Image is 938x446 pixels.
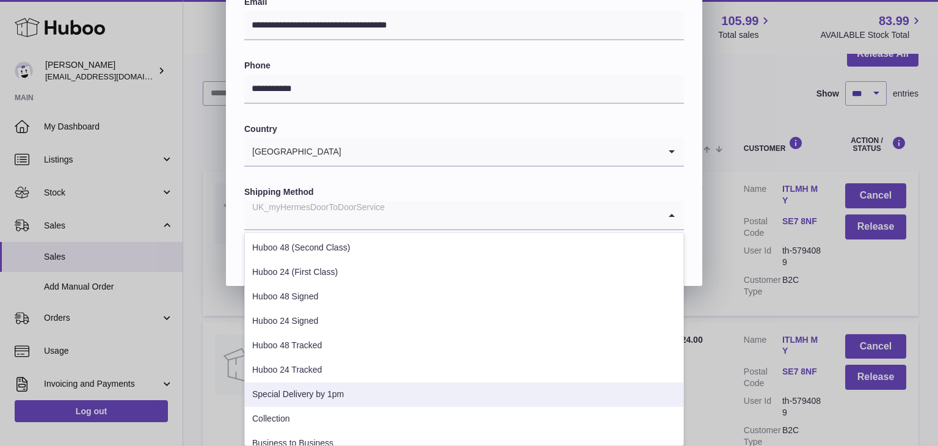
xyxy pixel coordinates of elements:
[244,137,342,166] span: [GEOGRAPHIC_DATA]
[244,137,684,167] div: Search for option
[245,382,683,407] li: Special Delivery by 1pm
[245,358,683,382] li: Huboo 24 Tracked
[244,186,684,198] label: Shipping Method
[245,236,683,260] li: Huboo 48 (Second Class)
[245,285,683,309] li: Huboo 48 Signed
[244,123,684,135] label: Country
[245,260,683,285] li: Huboo 24 (First Class)
[245,407,683,431] li: Collection
[245,334,683,358] li: Huboo 48 Tracked
[244,201,684,230] div: Search for option
[244,60,684,71] label: Phone
[342,137,660,166] input: Search for option
[244,201,660,229] input: Search for option
[245,309,683,334] li: Huboo 24 Signed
